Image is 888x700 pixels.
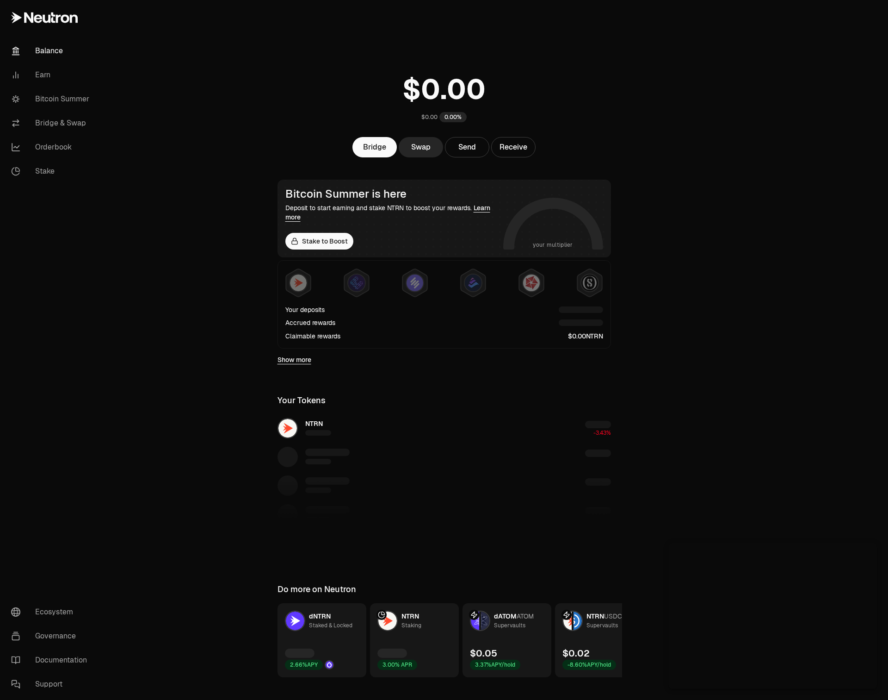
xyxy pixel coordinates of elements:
[439,112,467,122] div: 0.00%
[285,305,325,314] div: Your deposits
[377,660,417,670] div: 3.00% APR
[462,603,551,677] a: dATOM LogoATOM LogodATOMATOMSupervaults$0.053.37%APY/hold
[481,612,489,630] img: ATOM Logo
[562,660,616,670] div: -8.60% APY/hold
[370,603,459,677] a: NTRN LogoNTRNStaking3.00% APR
[470,660,520,670] div: 3.37% APY/hold
[573,612,582,630] img: USDC Logo
[523,275,540,291] img: Mars Fragments
[4,87,100,111] a: Bitcoin Summer
[4,624,100,648] a: Governance
[4,63,100,87] a: Earn
[491,137,536,157] button: Receive
[604,612,622,620] span: USDC
[4,111,100,135] a: Bridge & Swap
[465,275,481,291] img: Bedrock Diamonds
[285,203,499,222] div: Deposit to start earning and stake NTRN to boost your rewards.
[285,233,353,250] a: Stake to Boost
[563,612,572,630] img: NTRN Logo
[555,603,644,677] a: NTRN LogoUSDC LogoNTRNUSDCSupervaults$0.02-8.60%APY/hold
[290,275,307,291] img: NTRN
[401,612,419,620] span: NTRN
[285,187,499,200] div: Bitcoin Summer is here
[562,647,590,660] div: $0.02
[494,612,517,620] span: dATOM
[399,137,443,157] a: Swap
[326,661,333,669] img: Drop
[309,621,352,630] div: Staked & Locked
[277,394,326,407] div: Your Tokens
[445,137,489,157] button: Send
[533,240,573,250] span: your multiplier
[470,647,497,660] div: $0.05
[494,621,525,630] div: Supervaults
[309,612,331,620] span: dNTRN
[285,331,340,341] div: Claimable rewards
[277,583,356,596] div: Do more on Neutron
[471,612,479,630] img: dATOM Logo
[4,648,100,672] a: Documentation
[348,275,365,291] img: EtherFi Points
[4,135,100,159] a: Orderbook
[586,612,604,620] span: NTRN
[581,275,598,291] img: Structured Points
[517,612,534,620] span: ATOM
[352,137,397,157] a: Bridge
[378,612,397,630] img: NTRN Logo
[421,113,438,121] div: $0.00
[4,600,100,624] a: Ecosystem
[286,612,304,630] img: dNTRN Logo
[4,672,100,696] a: Support
[285,660,323,670] div: 2.66% APY
[4,159,100,183] a: Stake
[586,621,618,630] div: Supervaults
[407,275,423,291] img: Solv Points
[277,355,311,364] a: Show more
[401,621,421,630] div: Staking
[277,603,366,677] a: dNTRN LogodNTRNStaked & Locked2.66%APYDrop
[4,39,100,63] a: Balance
[285,318,335,327] div: Accrued rewards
